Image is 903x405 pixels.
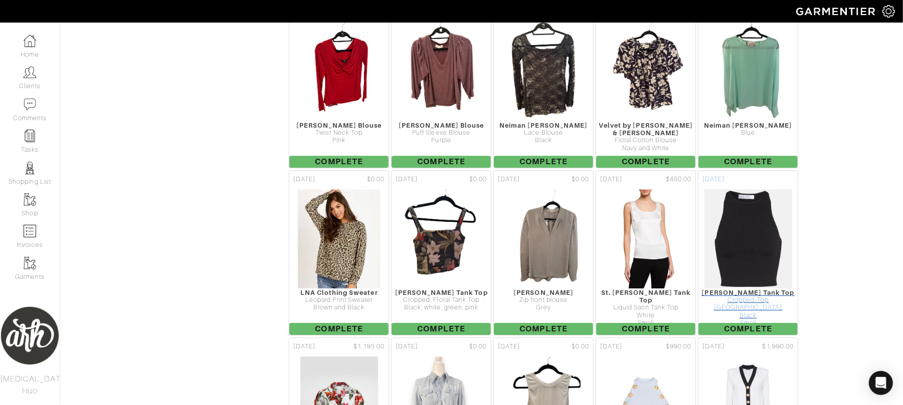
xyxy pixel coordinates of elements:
[763,342,794,351] span: $1,990.00
[596,156,695,168] span: Complete
[289,296,389,304] div: Leopard Print Sweater
[469,175,487,184] span: $0.00
[494,304,593,311] div: Grey
[390,169,492,336] a: [DATE] $0.00 [PERSON_NAME] Tank Top Cropped, Floral Tank Top Black, white, green, pink Complete
[506,22,581,122] img: 1JMgkSzYHT6Q8oqCSCzD7PyD
[791,3,882,20] img: garmentier-logo-header-white-b43fb05a5012e4ada735d5af1a66efaba907eab6374d6393d1fbf88cb4ef424d.png
[392,304,491,311] div: Black, white, green, pink
[404,189,479,289] img: i3enEGL7U9ew3JuyziHr8AFR
[596,289,695,304] div: St. [PERSON_NAME] Tank Top
[297,189,381,289] img: y3zXAQ4jnn4EkqL1bfikjitQ
[289,137,389,144] div: Pink
[698,312,798,319] div: Black
[595,169,697,336] a: [DATE] $450.00 St. [PERSON_NAME] Tank Top Liquid Satin Tank Top White Small Complete
[498,175,520,184] span: [DATE]
[396,175,418,184] span: [DATE]
[704,189,793,289] img: qtWy7oNFqeMw4TiMPjZDKcW5
[596,137,695,144] div: Floral Cotton Blouse
[288,2,390,169] a: [DATE] $0.00 [PERSON_NAME] Blouse Twist Neck Top Pink Complete
[301,22,377,122] img: WCEWy2ZWtUxJoYmdMVZgtGjn
[24,257,36,269] img: garments-icon-b7da505a4dc4fd61783c78ac3ca0ef83fa9d6f193b1c9dc38574b1d14d53ca28.png
[506,189,581,289] img: j3yPqNvx56dmgp8ydxUZj7GQ
[396,342,418,351] span: [DATE]
[469,342,487,351] span: $0.00
[24,225,36,237] img: orders-icon-0abe47150d42831381b5fb84f609e132dff9fe21cb692f30cb5eec754e2cba89.png
[596,312,695,319] div: White
[353,342,385,351] span: $1,195.00
[24,193,36,206] img: garments-icon-b7da505a4dc4fd61783c78ac3ca0ef83fa9d6f193b1c9dc38574b1d14d53ca28.png
[697,2,799,169] a: [DATE] $0.00 Neiman [PERSON_NAME] Blue Complete
[494,129,593,137] div: Lace Blouse
[390,2,492,169] a: [DATE] $0.00 [PERSON_NAME] Blouse Puff Sleeve Blouse Purple Complete
[882,5,895,18] img: gear-icon-white-bd11855cb880d31180b6d7d6211b90ccbf57a29d726f0c71d8c61bd08dd39cc2.png
[494,296,593,304] div: Zip front blouse
[698,296,798,312] div: Cropped-Top [GEOGRAPHIC_DATA]
[572,342,589,351] span: $0.00
[702,175,725,184] span: [DATE]
[392,137,491,144] div: Purple
[600,175,622,184] span: [DATE]
[392,323,491,335] span: Complete
[24,130,36,142] img: reminder-icon-8004d30b9f0a5d33ae49ab947aed9ed385cf756f9e5892f1edd6e32f2345188e.png
[710,22,786,122] img: xH38qsGGHNpp8xJP9Nm4Dwon
[595,2,697,169] a: [DATE] $0.00 Velvet by [PERSON_NAME] & [PERSON_NAME] Floral Cotton Blouse Navy and White Complete
[24,66,36,79] img: clients-icon-6bae9207a08558b7cb47a8932f037763ab4055f8c8b6bfacd5dc20c3e0201464.png
[289,156,389,168] span: Complete
[494,289,593,296] div: [PERSON_NAME]
[24,98,36,111] img: comment-icon-a0a6a9ef722e966f86d9cbdc48e553b5cf19dbc54f86b18d962a5391bc8f6eb6.png
[698,319,798,327] div: Small
[572,175,589,184] span: $0.00
[608,22,683,122] img: sXU8WG2eurp9iHoxymaE1DXi
[494,323,593,335] span: Complete
[697,169,799,336] a: [DATE] [PERSON_NAME] Tank Top Cropped-Top [GEOGRAPHIC_DATA] Black Small Complete
[698,129,798,137] div: Blue
[289,122,389,129] div: [PERSON_NAME] Blouse
[596,122,695,137] div: Velvet by [PERSON_NAME] & [PERSON_NAME]
[702,342,725,351] span: [DATE]
[392,156,491,168] span: Complete
[666,342,691,351] span: $990.00
[869,371,893,395] div: Open Intercom Messenger
[392,289,491,296] div: [PERSON_NAME] Tank Top
[596,304,695,311] div: Liquid Satin Tank Top
[606,189,686,289] img: cvfM6CDKprqVvQiLK64SP1Rk
[24,35,36,47] img: dashboard-icon-dbcd8f5a0b271acd01030246c82b418ddd0df26cd7fceb0bd07c9910d44c42f6.png
[392,122,491,129] div: [PERSON_NAME] Blouse
[293,175,315,184] span: [DATE]
[596,145,695,152] div: Navy and White
[596,323,695,335] span: Complete
[289,323,389,335] span: Complete
[498,342,520,351] span: [DATE]
[392,129,491,137] div: Puff Sleeve Blouse
[492,2,595,169] a: [DATE] $0.00 Neiman [PERSON_NAME] Lace Blouse Black Complete
[404,22,479,122] img: yagEn7K5VbckTsTJrbPKudMA
[698,289,798,296] div: [PERSON_NAME] Tank Top
[492,169,595,336] a: [DATE] $0.00 [PERSON_NAME] Zip front blouse Grey Complete
[494,137,593,144] div: Black
[289,304,389,311] div: Brown and Black
[24,162,36,174] img: stylists-icon-eb353228a002819b7ec25b43dbf5f0378dd9e0616d9560372ff212230b889e62.png
[596,319,695,327] div: Small
[288,169,390,336] a: [DATE] $0.00 LNA Clothing Sweater Leopard Print Sweater Brown and Black Complete
[666,175,691,184] span: $450.00
[289,129,389,137] div: Twist Neck Top
[698,156,798,168] span: Complete
[293,342,315,351] span: [DATE]
[494,156,593,168] span: Complete
[289,289,389,296] div: LNA Clothing Sweater
[600,342,622,351] span: [DATE]
[698,122,798,129] div: Neiman [PERSON_NAME]
[367,175,385,184] span: $0.00
[392,296,491,304] div: Cropped, Floral Tank Top
[698,323,798,335] span: Complete
[494,122,593,129] div: Neiman [PERSON_NAME]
